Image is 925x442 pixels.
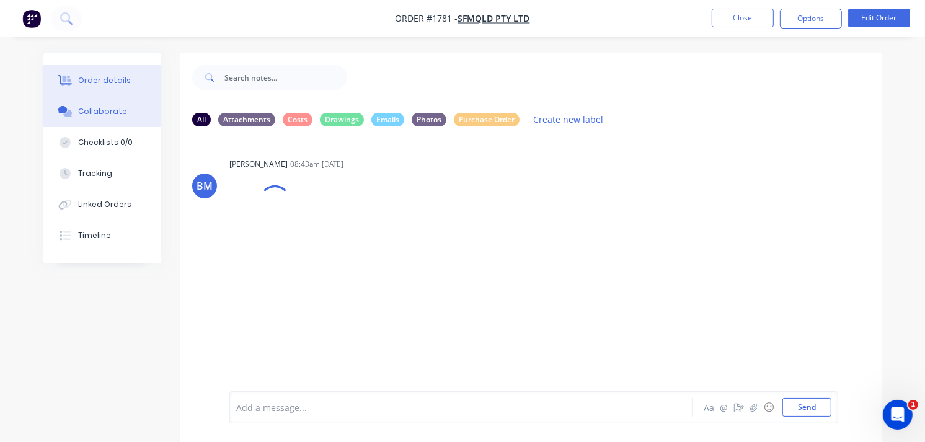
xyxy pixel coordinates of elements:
div: Emails [371,113,404,126]
button: Close [712,9,774,27]
button: Order details [43,65,161,96]
div: [PERSON_NAME] [229,159,288,170]
button: Edit Order [848,9,910,27]
a: SFMQLD Pty Ltd [458,13,530,25]
div: Photos [412,113,446,126]
button: Collaborate [43,96,161,127]
div: Linked Orders [78,199,131,210]
button: Tracking [43,158,161,189]
button: Linked Orders [43,189,161,220]
span: Order #1781 - [396,13,458,25]
button: Aa [702,400,717,415]
img: Factory [22,9,41,28]
button: @ [717,400,732,415]
div: BM [197,179,213,193]
span: 1 [908,400,918,410]
div: Order details [78,75,131,86]
div: All [192,113,211,126]
div: Timeline [78,230,111,241]
div: Drawings [320,113,364,126]
button: ☺ [761,400,776,415]
button: Options [780,9,842,29]
input: Search notes... [224,65,347,90]
button: Send [782,398,831,417]
button: Timeline [43,220,161,251]
div: Tracking [78,168,112,179]
div: 08:43am [DATE] [290,159,343,170]
button: Create new label [527,111,610,128]
div: Costs [283,113,312,126]
button: Checklists 0/0 [43,127,161,158]
div: Attachments [218,113,275,126]
div: Purchase Order [454,113,520,126]
iframe: Intercom live chat [883,400,913,430]
div: Checklists 0/0 [78,137,133,148]
div: Collaborate [78,106,127,117]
